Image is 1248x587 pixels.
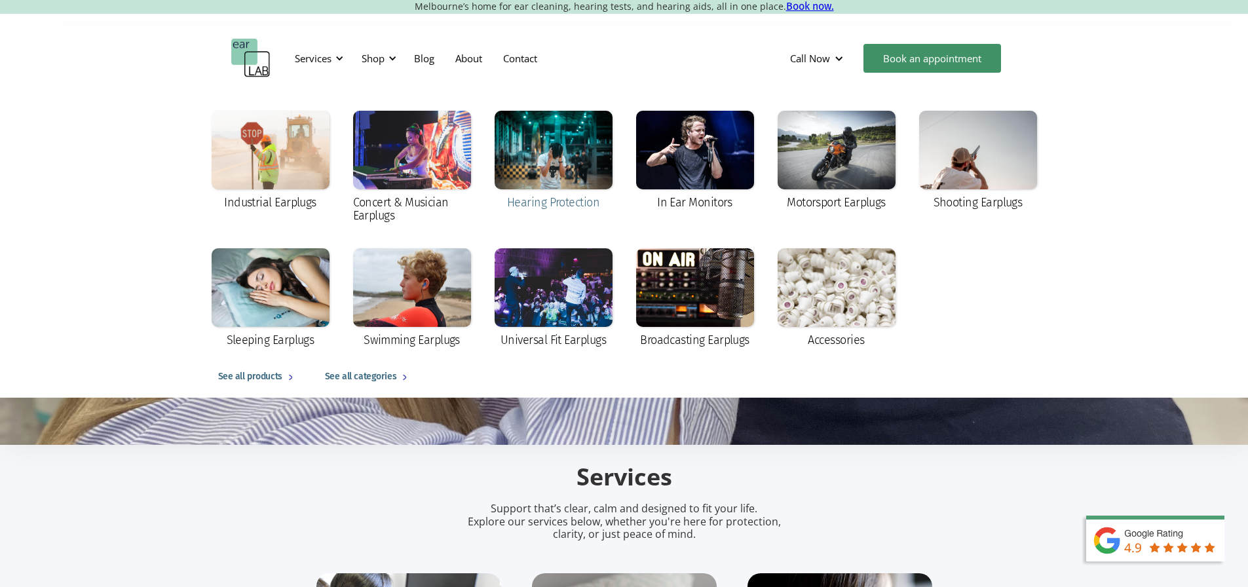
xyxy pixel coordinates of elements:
div: Universal Fit Earplugs [501,333,606,347]
div: Sleeping Earplugs [227,333,314,347]
a: Sleeping Earplugs [205,242,336,356]
a: Accessories [771,242,902,356]
div: Swimming Earplugs [364,333,460,347]
div: Concert & Musician Earplugs [353,196,471,222]
a: Swimming Earplugs [347,242,478,356]
p: Support that’s clear, calm and designed to fit your life. Explore our services below, whether you... [451,502,798,540]
a: home [231,39,271,78]
a: See all products [205,356,312,398]
div: See all products [218,369,282,385]
a: Broadcasting Earplugs [630,242,761,356]
div: Shop [354,39,400,78]
a: Concert & Musician Earplugs [347,104,478,231]
a: About [445,39,493,77]
a: Motorsport Earplugs [771,104,902,218]
div: Hearing Protection [507,196,599,209]
a: Industrial Earplugs [205,104,336,218]
div: Broadcasting Earplugs [640,333,749,347]
div: See all categories [325,369,396,385]
div: In Ear Monitors [657,196,732,209]
a: Universal Fit Earplugs [488,242,619,356]
h2: Services [316,462,932,493]
div: Industrial Earplugs [224,196,316,209]
div: Accessories [808,333,864,347]
a: Contact [493,39,548,77]
a: Blog [404,39,445,77]
div: Services [295,52,331,65]
a: Book an appointment [863,44,1001,73]
div: Shooting Earplugs [934,196,1023,209]
a: See all categories [312,356,426,398]
a: Hearing Protection [488,104,619,218]
div: Call Now [790,52,830,65]
a: In Ear Monitors [630,104,761,218]
a: Shooting Earplugs [913,104,1044,218]
div: Shop [362,52,385,65]
div: Services [287,39,347,78]
div: Call Now [780,39,857,78]
div: Motorsport Earplugs [787,196,886,209]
